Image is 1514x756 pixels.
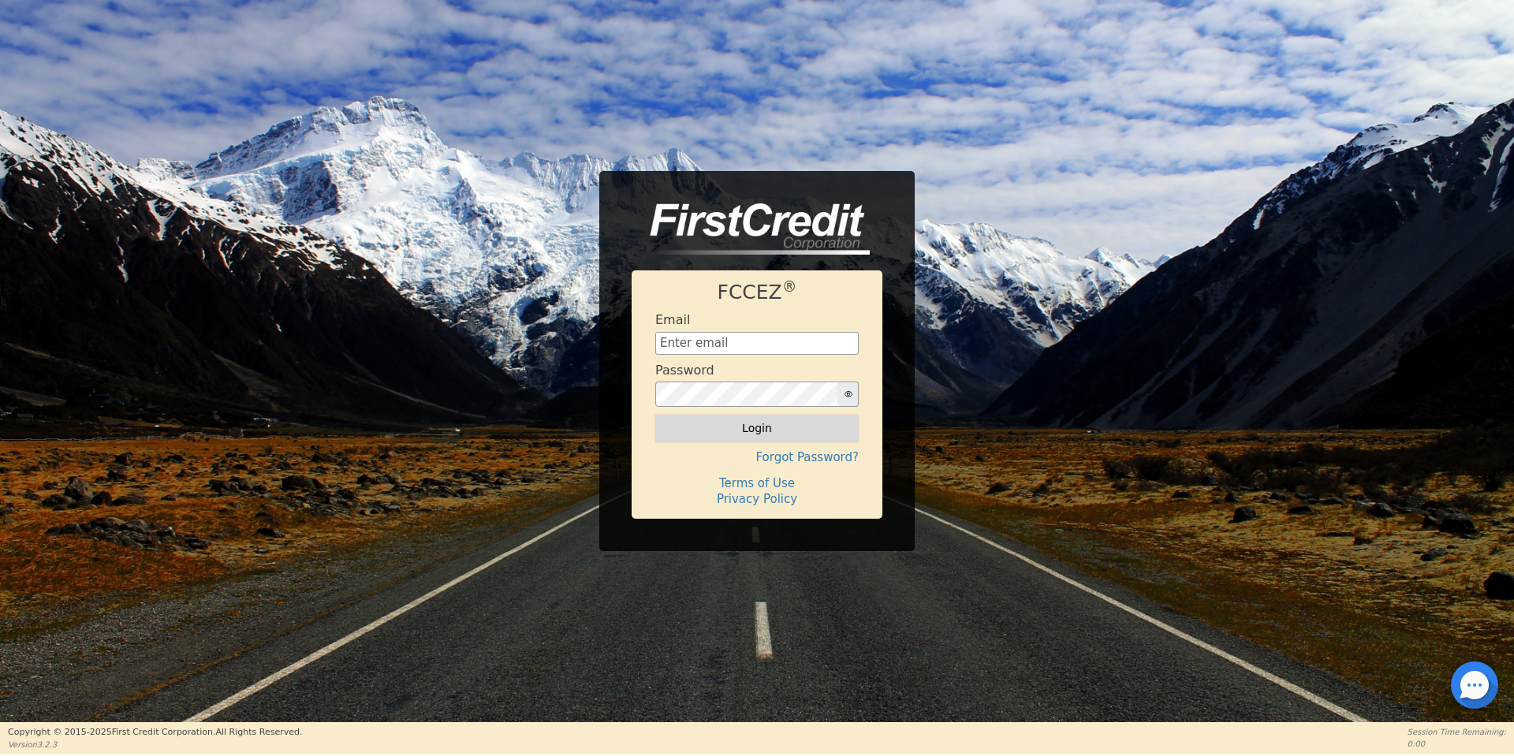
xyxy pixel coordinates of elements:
[655,332,859,356] input: Enter email
[655,281,859,304] h1: FCCEZ
[655,450,859,464] h4: Forgot Password?
[8,739,302,750] p: Version 3.2.3
[655,476,859,490] h4: Terms of Use
[655,312,690,327] h4: Email
[8,726,302,739] p: Copyright © 2015- 2025 First Credit Corporation.
[782,278,797,295] sup: ®
[215,727,302,737] span: All Rights Reserved.
[655,363,714,378] h4: Password
[1408,726,1506,738] p: Session Time Remaining:
[655,492,859,506] h4: Privacy Policy
[655,382,838,407] input: password
[1408,738,1506,750] p: 0:00
[655,415,859,441] button: Login
[632,203,870,255] img: logo-CMu_cnol.png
